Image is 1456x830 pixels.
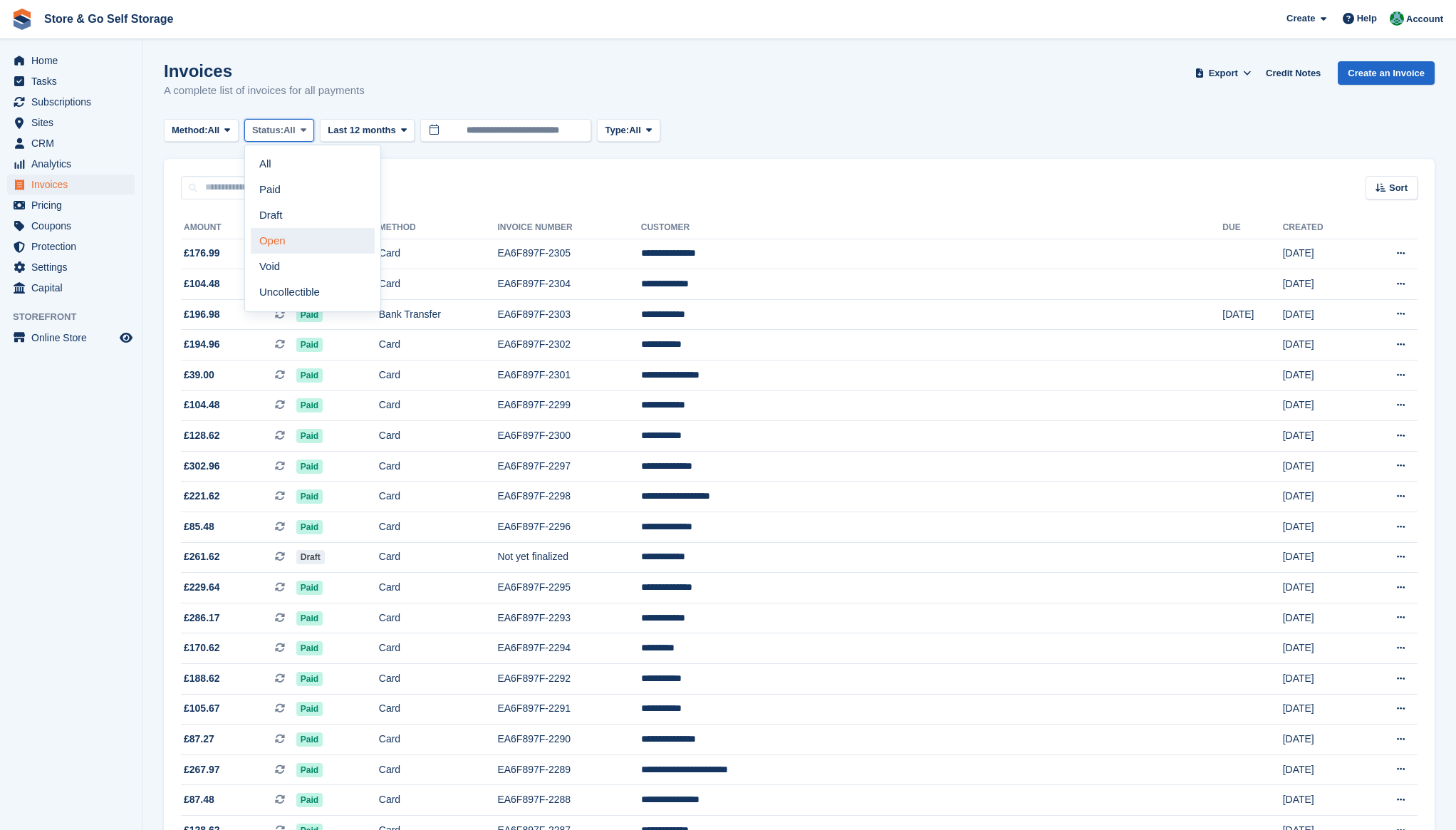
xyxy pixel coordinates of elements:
[379,482,498,512] td: Card
[184,337,220,352] span: £194.96
[7,195,135,215] a: menu
[31,175,117,194] span: Invoices
[296,308,323,322] span: Paid
[497,421,640,452] td: EA6F897F-2300
[7,237,135,256] a: menu
[1283,299,1361,330] td: [DATE]
[251,177,375,202] a: Paid
[1283,390,1361,421] td: [DATE]
[7,278,135,298] a: menu
[7,175,135,194] a: menu
[184,671,220,686] span: £188.62
[1406,12,1443,26] span: Account
[497,512,640,543] td: EA6F897F-2296
[1283,754,1361,785] td: [DATE]
[31,51,117,71] span: Home
[31,257,117,277] span: Settings
[379,269,498,300] td: Card
[7,113,135,133] a: menu
[31,71,117,91] span: Tasks
[251,228,375,254] a: Open
[379,512,498,543] td: Card
[1283,512,1361,543] td: [DATE]
[497,573,640,603] td: EA6F897F-2295
[31,195,117,215] span: Pricing
[296,520,323,534] span: Paid
[497,694,640,725] td: EA6F897F-2291
[379,542,498,573] td: Card
[7,257,135,277] a: menu
[379,694,498,725] td: Card
[296,429,323,443] span: Paid
[13,310,142,324] span: Storefront
[296,581,323,595] span: Paid
[118,329,135,346] a: Preview store
[497,299,640,330] td: EA6F897F-2303
[379,785,498,816] td: Card
[379,330,498,360] td: Card
[379,451,498,482] td: Card
[605,123,629,138] span: Type:
[184,792,214,807] span: £87.48
[296,550,325,564] span: Draft
[184,489,220,504] span: £221.62
[497,360,640,391] td: EA6F897F-2301
[379,390,498,421] td: Card
[379,754,498,785] td: Card
[31,133,117,153] span: CRM
[379,360,498,391] td: Card
[1283,239,1361,269] td: [DATE]
[1222,217,1282,239] th: Due
[379,633,498,664] td: Card
[296,489,323,504] span: Paid
[497,542,640,573] td: Not yet finalized
[497,754,640,785] td: EA6F897F-2289
[379,421,498,452] td: Card
[38,7,179,31] a: Store & Go Self Storage
[1283,217,1361,239] th: Created
[1283,633,1361,664] td: [DATE]
[497,633,640,664] td: EA6F897F-2294
[1283,451,1361,482] td: [DATE]
[1283,664,1361,695] td: [DATE]
[184,640,220,655] span: £170.62
[497,390,640,421] td: EA6F897F-2299
[296,338,323,352] span: Paid
[296,763,323,777] span: Paid
[184,762,220,777] span: £267.97
[31,113,117,133] span: Sites
[497,217,640,239] th: Invoice Number
[184,428,220,443] span: £128.62
[1357,11,1377,26] span: Help
[184,519,214,534] span: £85.48
[1192,61,1254,85] button: Export
[184,276,220,291] span: £104.48
[251,254,375,279] a: Void
[181,217,296,239] th: Amount
[1286,11,1315,26] span: Create
[1260,61,1326,85] a: Credit Notes
[497,725,640,755] td: EA6F897F-2290
[1283,542,1361,573] td: [DATE]
[31,328,117,348] span: Online Store
[379,664,498,695] td: Card
[7,154,135,174] a: menu
[184,246,220,261] span: £176.99
[379,239,498,269] td: Card
[497,269,640,300] td: EA6F897F-2304
[172,123,208,138] span: Method:
[1222,299,1282,330] td: [DATE]
[1283,330,1361,360] td: [DATE]
[184,732,214,747] span: £87.27
[251,279,375,305] a: Uncollectible
[184,701,220,716] span: £105.67
[597,119,660,142] button: Type: All
[184,368,214,383] span: £39.00
[497,603,640,633] td: EA6F897F-2293
[31,237,117,256] span: Protection
[379,299,498,330] td: Bank Transfer
[184,611,220,626] span: £286.17
[184,398,220,413] span: £104.48
[296,641,323,655] span: Paid
[641,217,1223,239] th: Customer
